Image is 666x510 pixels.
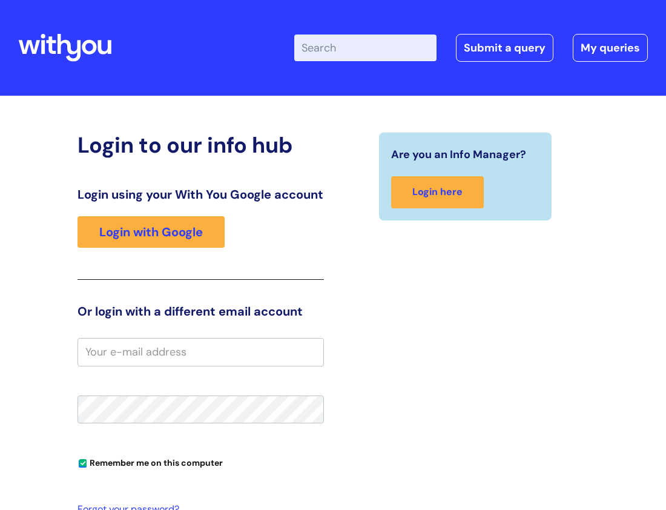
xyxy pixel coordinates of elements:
[294,35,437,61] input: Search
[391,145,526,164] span: Are you an Info Manager?
[77,455,223,468] label: Remember me on this computer
[77,338,324,366] input: Your e-mail address
[391,176,484,208] a: Login here
[573,34,648,62] a: My queries
[77,216,225,248] a: Login with Google
[77,304,324,319] h3: Or login with a different email account
[77,187,324,202] h3: Login using your With You Google account
[456,34,553,62] a: Submit a query
[77,132,324,158] h2: Login to our info hub
[77,452,324,472] div: You can uncheck this option if you're logging in from a shared device
[79,460,87,468] input: Remember me on this computer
